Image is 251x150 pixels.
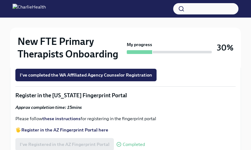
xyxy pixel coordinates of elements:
[20,72,152,78] span: I've completed the WA Affiliated Agency Counselor Registration
[15,115,236,122] p: Please follow for registering in the fingerprint portal
[42,116,81,121] a: these instructions
[15,92,236,99] p: Register in the [US_STATE] Fingerprint Portal
[18,35,124,60] h2: New FTE Primary Therapists Onboarding
[21,127,108,133] a: Register in the AZ Fingerprint Portal here
[15,104,82,110] strong: Approx completion time: 15mins
[13,4,46,14] img: CharlieHealth
[217,42,233,53] h3: 30%
[127,41,152,48] strong: My progress
[15,69,157,81] button: I've completed the WA Affiliated Agency Counselor Registration
[15,127,236,133] p: 🖐️
[123,142,145,147] span: Completed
